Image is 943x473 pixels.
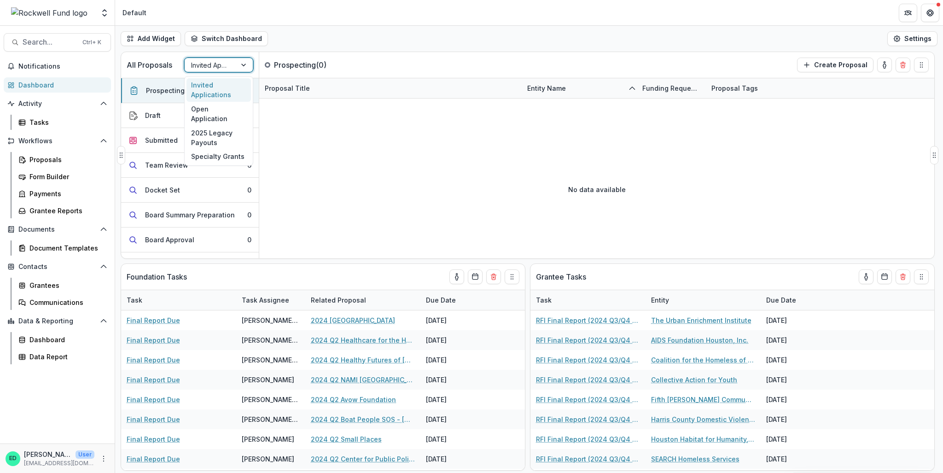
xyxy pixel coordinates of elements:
[536,271,586,282] p: Grantee Tasks
[145,135,178,145] div: Submitted
[311,355,415,365] a: 2024 Q2 Healthy Futures of [US_STATE]
[914,269,929,284] button: Drag
[121,178,259,203] button: Docket Set0
[29,189,104,199] div: Payments
[145,111,161,120] div: Draft
[186,78,251,102] div: Invited Applications
[761,390,830,409] div: [DATE]
[761,330,830,350] div: [DATE]
[505,269,519,284] button: Drag
[420,295,461,305] div: Due Date
[98,453,109,464] button: More
[646,290,761,310] div: Entity
[4,134,111,148] button: Open Workflows
[420,330,489,350] div: [DATE]
[706,78,821,98] div: Proposal Tags
[15,278,111,293] a: Grantees
[145,185,180,195] div: Docket Set
[127,434,180,444] a: Final Report Due
[18,263,96,271] span: Contacts
[186,102,251,126] div: Open Application
[420,370,489,390] div: [DATE]
[887,31,937,46] button: Settings
[896,269,910,284] button: Delete card
[420,310,489,330] div: [DATE]
[127,355,180,365] a: Final Report Due
[121,153,259,178] button: Team Review6
[420,350,489,370] div: [DATE]
[761,290,830,310] div: Due Date
[274,59,343,70] p: Prospecting ( 0 )
[651,355,755,365] a: Coalition for the Homeless of Houston/[GEOGRAPHIC_DATA]
[305,290,420,310] div: Related Proposal
[127,59,172,70] p: All Proposals
[121,128,259,153] button: Submitted0
[259,78,522,98] div: Proposal Title
[121,103,259,128] button: Draft0
[29,117,104,127] div: Tasks
[651,315,751,325] a: The Urban Enrichment Institute
[242,335,300,345] div: [PERSON_NAME][GEOGRAPHIC_DATA]
[127,415,180,424] a: Final Report Due
[18,226,96,234] span: Documents
[121,31,181,46] button: Add Widget
[81,37,103,47] div: Ctrl + K
[247,185,251,195] div: 0
[236,295,295,305] div: Task Assignee
[797,58,873,72] button: Create Proposal
[536,375,640,385] a: RFI Final Report (2024 Q3/Q4 Grantees)
[536,454,640,464] a: RFI Final Report (2024 Q3/Q4 Grantees)
[29,206,104,216] div: Grantee Reports
[536,355,640,365] a: RFI Final Report (2024 Q3/Q4 Grantees)
[121,290,236,310] div: Task
[930,146,938,164] button: Drag
[651,375,737,385] a: Collective Action for Youth
[637,83,706,93] div: Funding Requested
[247,235,251,245] div: 0
[15,332,111,347] a: Dashboard
[127,335,180,345] a: Final Report Due
[536,434,640,444] a: RFI Final Report (2024 Q3/Q4 Grantees)
[15,186,111,201] a: Payments
[899,4,917,22] button: Partners
[15,169,111,184] a: Form Builder
[127,375,180,385] a: Final Report Due
[242,434,294,444] div: [PERSON_NAME]
[4,59,111,74] button: Notifications
[311,375,415,385] a: 2024 Q2 NAMI [GEOGRAPHIC_DATA]
[522,78,637,98] div: Entity Name
[761,310,830,330] div: [DATE]
[311,395,396,404] a: 2024 Q2 Avow Foundation
[121,295,148,305] div: Task
[420,290,489,310] div: Due Date
[236,290,305,310] div: Task Assignee
[145,160,188,170] div: Team Review
[449,269,464,284] button: toggle-assigned-to-me
[98,4,111,22] button: Open entity switcher
[522,83,571,93] div: Entity Name
[15,295,111,310] a: Communications
[761,350,830,370] div: [DATE]
[145,210,235,220] div: Board Summary Preparation
[242,454,294,464] div: [PERSON_NAME]
[536,415,640,424] a: RFI Final Report (2024 Q3/Q4 Grantees)
[24,450,72,459] p: [PERSON_NAME]
[761,370,830,390] div: [DATE]
[23,38,77,47] span: Search...
[29,352,104,362] div: Data Report
[9,455,17,461] div: Estevan D. Delgado
[877,269,892,284] button: Calendar
[186,149,251,164] div: Specialty Grants
[637,78,706,98] div: Funding Requested
[18,137,96,145] span: Workflows
[15,203,111,218] a: Grantee Reports
[859,269,873,284] button: toggle-assigned-to-me
[651,415,755,424] a: Harris County Domestic Violence Coordinating Council
[29,155,104,164] div: Proposals
[896,58,910,72] button: Delete card
[651,335,748,345] a: AIDS Foundation Houston, Inc.
[536,315,640,325] a: RFI Final Report (2024 Q3/Q4 Grantees)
